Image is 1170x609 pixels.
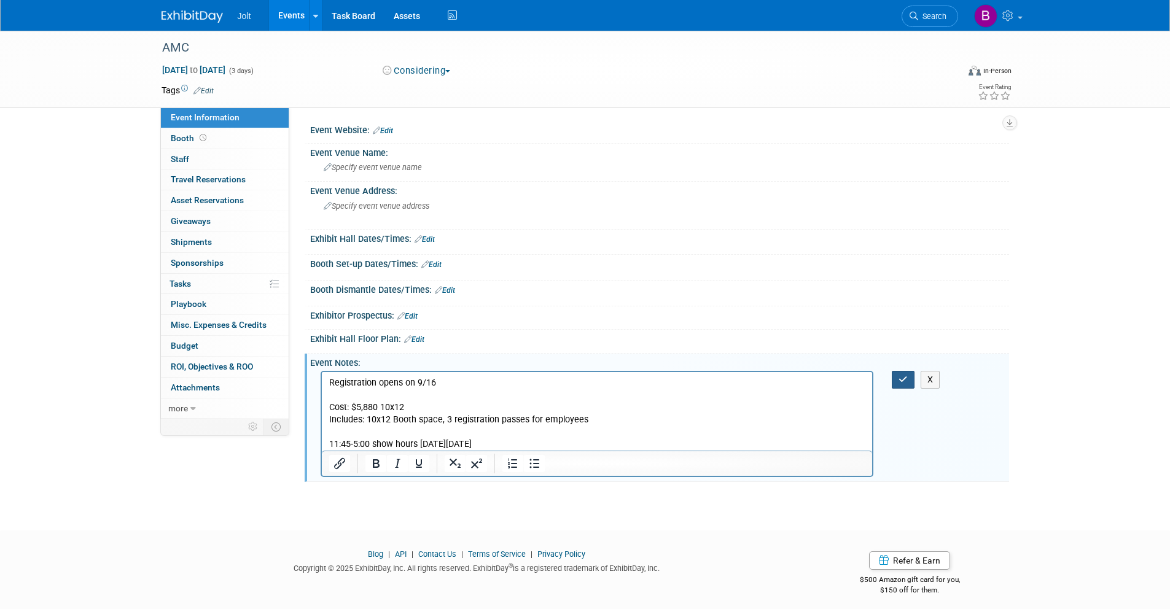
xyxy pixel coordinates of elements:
td: Toggle Event Tabs [263,419,289,435]
a: Playbook [161,294,289,314]
button: Underline [408,455,429,472]
a: Edit [193,87,214,95]
span: | [408,549,416,559]
a: Sponsorships [161,253,289,273]
span: Misc. Expenses & Credits [171,320,267,330]
a: Tasks [161,274,289,294]
span: Search [918,12,946,21]
a: Attachments [161,378,289,398]
div: Event Notes: [310,354,1009,369]
button: Insert/edit link [329,455,350,472]
div: Event Rating [978,84,1011,90]
span: Giveaways [171,216,211,226]
a: Edit [415,235,435,244]
sup: ® [509,562,513,569]
span: Jolt [238,11,251,21]
div: Booth Set-up Dates/Times: [310,255,1009,271]
span: Travel Reservations [171,174,246,184]
a: Blog [368,549,383,559]
a: Terms of Service [468,549,526,559]
button: Italic [387,455,408,472]
span: Booth not reserved yet [197,133,209,142]
div: Exhibitor Prospectus: [310,306,1009,322]
img: Format-Inperson.png [969,66,981,76]
a: Shipments [161,232,289,252]
img: Brooke Valderrama [974,4,997,28]
a: API [395,549,407,559]
a: Edit [397,312,418,320]
button: X [921,371,940,389]
a: Event Information [161,107,289,128]
div: AMC [158,37,940,59]
span: Event Information [171,112,240,122]
a: ROI, Objectives & ROO [161,357,289,377]
div: Event Venue Name: [310,144,1009,159]
span: Staff [171,154,189,164]
span: Budget [171,341,198,351]
div: Copyright © 2025 ExhibitDay, Inc. All rights reserved. ExhibitDay is a registered trademark of Ex... [162,560,793,574]
a: Booth [161,128,289,149]
td: Tags [162,84,214,96]
div: Exhibit Hall Dates/Times: [310,230,1009,246]
td: Personalize Event Tab Strip [243,419,264,435]
span: Booth [171,133,209,143]
span: [DATE] [DATE] [162,64,226,76]
div: Event Website: [310,121,1009,137]
span: to [188,65,200,75]
a: Asset Reservations [161,190,289,211]
div: In-Person [983,66,1012,76]
a: Edit [404,335,424,344]
span: | [528,549,536,559]
div: $500 Amazon gift card for you, [811,567,1009,595]
span: | [385,549,393,559]
span: Specify event venue address [324,201,429,211]
a: Edit [435,286,455,295]
span: Attachments [171,382,220,392]
span: Tasks [170,279,191,289]
a: Giveaways [161,211,289,231]
a: Contact Us [418,549,456,559]
div: Event Format [886,64,1012,82]
iframe: Rich Text Area [322,372,873,451]
button: Bold [365,455,386,472]
a: Refer & Earn [869,551,950,570]
button: Considering [378,64,455,77]
a: Search [902,6,958,27]
span: Sponsorships [171,258,224,268]
div: Event Venue Address: [310,182,1009,197]
a: Edit [421,260,442,269]
span: ROI, Objectives & ROO [171,362,253,371]
a: Budget [161,336,289,356]
a: Misc. Expenses & Credits [161,315,289,335]
button: Subscript [445,455,466,472]
button: Bullet list [524,455,545,472]
span: Specify event venue name [324,163,422,172]
a: Privacy Policy [537,549,585,559]
span: | [458,549,466,559]
div: Exhibit Hall Floor Plan: [310,330,1009,346]
div: $150 off for them. [811,585,1009,595]
span: Shipments [171,237,212,247]
img: ExhibitDay [162,10,223,23]
button: Numbered list [502,455,523,472]
a: Staff [161,149,289,169]
button: Superscript [466,455,487,472]
a: Edit [373,126,393,135]
a: Travel Reservations [161,169,289,190]
a: more [161,398,289,419]
span: Playbook [171,299,206,309]
span: Asset Reservations [171,195,244,205]
div: Booth Dismantle Dates/Times: [310,281,1009,297]
span: (3 days) [228,67,254,75]
span: more [168,403,188,413]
